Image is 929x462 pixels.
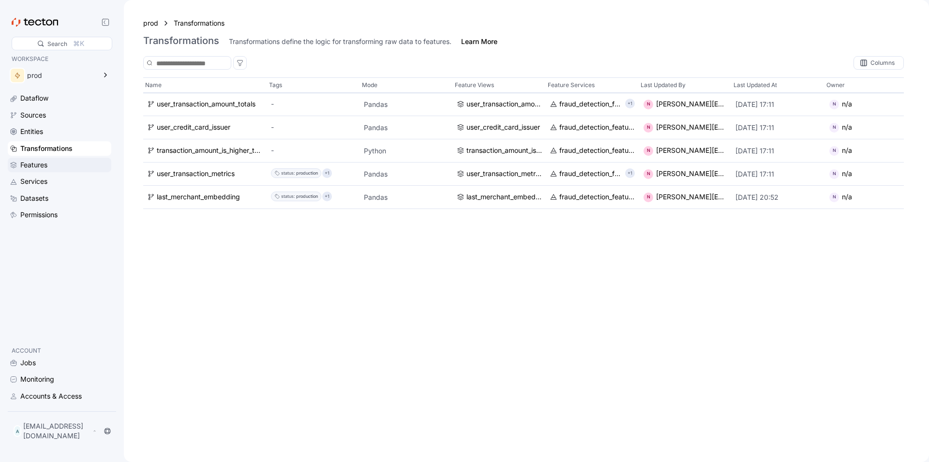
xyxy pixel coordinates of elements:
a: last_merchant_embedding [457,192,542,203]
div: Transformations [20,143,73,154]
div: fraud_detection_feature_service:v2 [559,122,635,133]
a: Sources [8,108,111,122]
div: - [271,146,356,156]
div: user_transaction_metrics [157,169,235,179]
div: Monitoring [20,374,54,385]
p: +1 [628,99,632,109]
a: fraud_detection_feature_service:v2 [550,192,635,203]
a: user_credit_card_issuer [457,122,542,133]
div: Search⌘K [12,37,112,50]
div: status : [281,192,295,202]
a: user_transaction_amount_totals [147,99,263,110]
a: Transformations [8,141,111,156]
a: transaction_amount_is_higher_than_average [457,146,542,156]
a: Services [8,174,111,189]
p: Tags [269,80,282,90]
div: Services [20,176,47,187]
div: transaction_amount_is_higher_than_average [157,146,263,156]
p: +1 [325,169,330,179]
div: - [271,122,356,133]
p: Last Updated At [734,80,777,90]
p: +1 [628,169,632,179]
p: ACCOUNT [12,346,107,356]
p: Name [145,80,162,90]
div: A [14,425,21,437]
div: Sources [20,110,46,120]
p: [EMAIL_ADDRESS][DOMAIN_NAME] [23,421,90,441]
p: [DATE] 17:11 [735,146,821,156]
div: Columns [870,60,895,66]
a: Datasets [8,191,111,206]
a: last_merchant_embedding [147,192,263,203]
div: user_credit_card_issuer [466,122,540,133]
div: Transformations define the logic for transforming raw data to features. [229,37,451,46]
p: Owner [826,80,845,90]
a: fraud_detection_feature_service:v2 [550,99,621,110]
a: Permissions [8,208,111,222]
div: fraud_detection_feature_service:v2 [559,192,635,203]
div: prod [27,72,96,79]
div: fraud_detection_feature_service:v2 [559,99,621,110]
p: [DATE] 20:52 [735,193,821,202]
a: user_transaction_metrics [457,169,542,179]
a: Transformations [174,18,225,29]
a: prod [143,18,158,29]
div: Features [20,160,47,170]
div: production [296,169,318,179]
p: Last Updated By [641,80,686,90]
a: user_transaction_amount_totals [457,99,542,110]
p: Pandas [364,123,449,133]
div: user_transaction_metrics [466,169,542,179]
a: Features [8,158,111,172]
p: WORKSPACE [12,54,107,64]
div: Permissions [20,209,58,220]
a: Entities [8,124,111,139]
a: Monitoring [8,372,111,387]
p: Python [364,146,449,156]
div: fraud_detection_feature_service [559,169,621,179]
div: user_transaction_amount_totals [466,99,542,110]
a: fraud_detection_feature_service:v2 [550,122,635,133]
p: Pandas [364,193,449,202]
div: user_transaction_amount_totals [157,99,255,110]
div: status : [281,169,295,179]
div: fraud_detection_feature_service:v2 [559,146,635,156]
h3: Transformations [143,35,219,46]
p: Feature Services [548,80,595,90]
p: [DATE] 17:11 [735,100,821,109]
p: [DATE] 17:11 [735,123,821,133]
p: Mode [362,80,377,90]
a: Accounts & Access [8,389,111,403]
a: transaction_amount_is_higher_than_average [147,146,263,156]
p: Feature Views [455,80,494,90]
div: Entities [20,126,43,137]
p: +1 [325,192,330,202]
div: Jobs [20,358,36,368]
a: fraud_detection_feature_service:v2 [550,146,635,156]
div: Search [47,39,67,48]
div: user_credit_card_issuer [157,122,230,133]
a: Learn More [461,37,497,46]
div: Datasets [20,193,48,204]
div: production [296,192,318,202]
p: [DATE] 17:11 [735,169,821,179]
div: ⌘K [73,38,84,49]
div: last_merchant_embedding [466,192,542,203]
div: Dataflow [20,93,48,104]
div: Columns [854,56,904,70]
div: last_merchant_embedding [157,192,240,203]
a: user_credit_card_issuer [147,122,263,133]
p: Pandas [364,100,449,109]
a: Jobs [8,356,111,370]
a: fraud_detection_feature_service [550,169,621,179]
a: user_transaction_metrics [147,169,263,179]
div: transaction_amount_is_higher_than_average [466,146,542,156]
p: Pandas [364,169,449,179]
a: Dataflow [8,91,111,105]
div: Accounts & Access [20,391,82,402]
div: - [271,99,356,110]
